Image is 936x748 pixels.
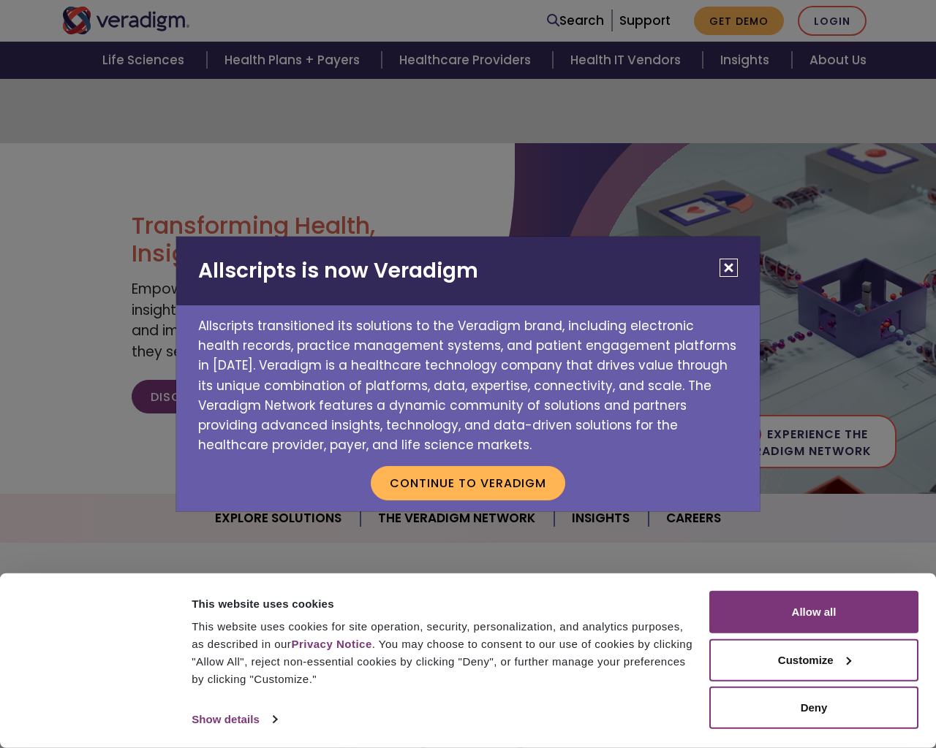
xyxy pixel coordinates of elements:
button: Deny [709,687,918,729]
button: Allow all [709,591,918,633]
button: Close [720,259,738,277]
h2: Allscripts is now Veradigm [176,237,760,305]
a: Show details [192,709,276,730]
button: Customize [709,638,918,681]
button: Continue to Veradigm [371,466,565,500]
a: Privacy Notice [291,638,371,650]
p: Allscripts transitioned its solutions to the Veradigm brand, including electronic health records,... [176,305,760,455]
div: This website uses cookies [192,595,692,612]
div: This website uses cookies for site operation, security, personalization, and analytics purposes, ... [192,618,692,688]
